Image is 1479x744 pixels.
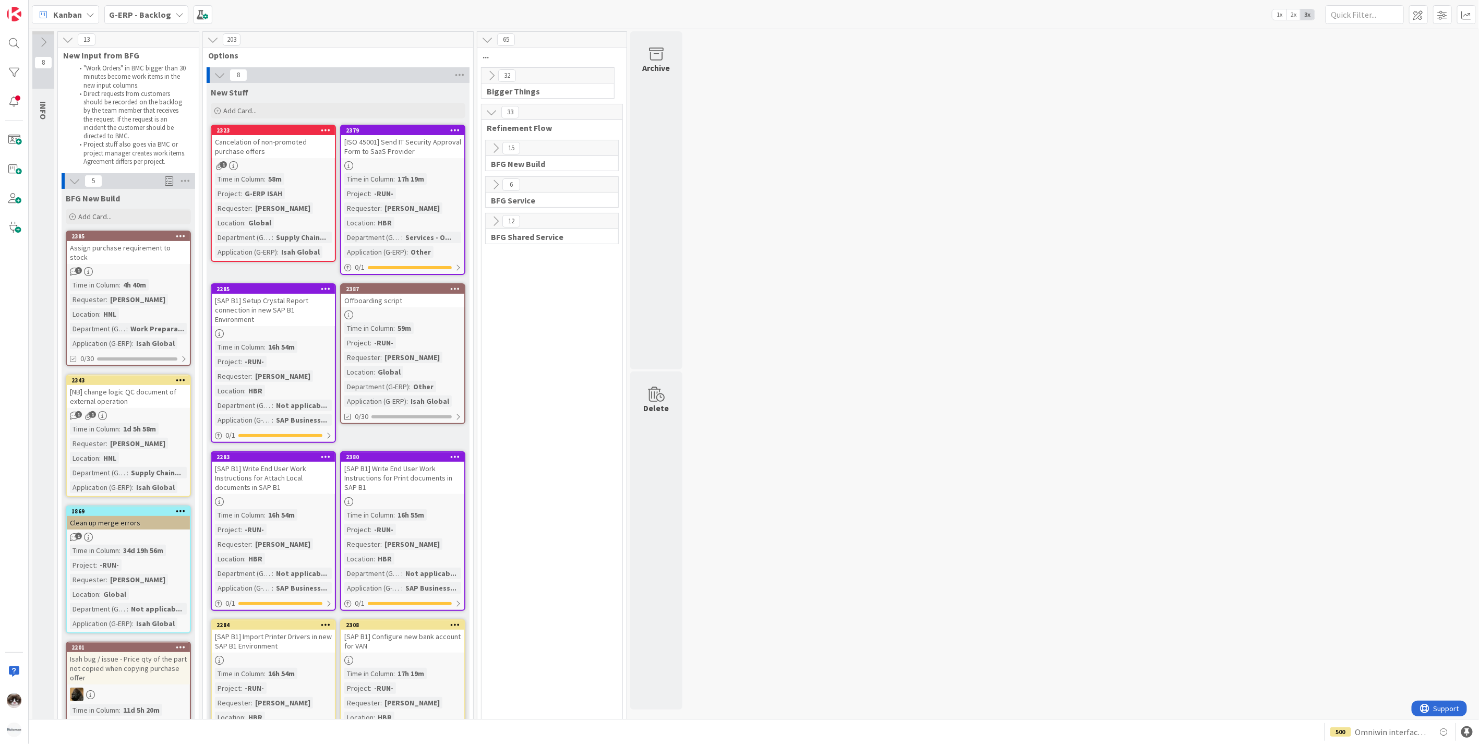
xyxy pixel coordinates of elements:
div: Time in Column [344,509,393,521]
div: Application (G-ERP) [344,395,406,407]
div: 2283 [217,453,335,461]
div: Supply Chain... [128,467,184,478]
div: Department (G-ERP) [215,400,272,411]
span: BFG Service [491,195,605,206]
div: 2308 [341,620,464,630]
span: : [132,482,134,493]
div: [ISO 45001] Send IT Security Approval Form to SaaS Provider [341,135,464,158]
div: Project [344,682,370,694]
div: [PERSON_NAME] [382,352,442,363]
span: 0 / 1 [225,430,235,441]
div: 2379 [346,127,464,134]
div: 2323 [212,126,335,135]
div: [SAP B1] Import Printer Drivers in new SAP B1 Environment [212,630,335,653]
div: 2308[SAP B1] Configure new bank account for VAN [341,620,464,653]
span: BFG New Build [66,193,120,203]
div: 2387 [346,285,464,293]
div: 2385 [71,233,190,240]
div: Requester [215,697,251,709]
img: avatar [7,723,21,737]
span: : [99,308,101,320]
div: 2201 [67,643,190,652]
span: Add Card... [78,212,112,221]
div: 0/1 [212,597,335,610]
div: 2284 [212,620,335,630]
div: Department (G-ERP) [70,603,127,615]
span: 1 [220,161,227,168]
div: Project [215,524,241,535]
div: ND [67,688,190,701]
span: : [241,524,242,535]
div: 2285 [217,285,335,293]
span: : [272,232,273,243]
span: : [264,668,266,679]
span: : [380,697,382,709]
div: 0/1 [341,261,464,274]
div: Work Prepara... [128,323,187,334]
span: 8 [34,56,52,69]
div: Requester [70,294,106,305]
div: 2283 [212,452,335,462]
span: : [119,704,121,716]
span: : [127,603,128,615]
span: 15 [502,142,520,154]
span: 0/30 [355,411,368,422]
img: Kv [7,693,21,708]
span: : [99,589,101,600]
div: Other [411,381,436,392]
span: 1 [75,411,82,418]
span: BFG Shared Service [491,232,605,242]
div: 34d 19h 56m [121,545,166,556]
span: : [241,682,242,694]
div: Not applicab... [273,568,330,579]
div: 17h 19m [395,668,427,679]
div: 4h 40m [121,279,149,291]
span: : [380,538,382,550]
div: Location [344,712,374,723]
span: 12 [502,215,520,227]
span: : [370,337,371,349]
div: HBR [246,712,265,723]
div: Isah Global [279,246,322,258]
div: -RUN- [97,559,122,571]
div: Time in Column [215,509,264,521]
div: Offboarding script [341,294,464,307]
div: HNL [101,452,119,464]
span: : [251,370,252,382]
span: : [106,574,107,585]
div: 2380 [346,453,464,461]
div: 500 [1330,727,1351,737]
span: : [409,381,411,392]
div: Time in Column [70,704,119,716]
div: Isah Global [134,338,177,349]
div: 2323 [217,127,335,134]
span: : [406,395,408,407]
div: Department (G-ERP) [70,323,126,334]
div: Project [215,356,241,367]
div: Project [70,559,95,571]
span: : [119,423,121,435]
div: Cancelation of non-promoted purchase offers [212,135,335,158]
div: Clean up merge errors [67,516,190,530]
div: 1869Clean up merge errors [67,507,190,530]
div: Time in Column [344,322,393,334]
div: Application (G-ERP) [70,618,132,629]
div: Application (G-ERP) [70,338,132,349]
div: Application (G-ERP) [70,482,132,493]
span: 203 [223,33,241,46]
span: : [393,509,395,521]
div: Global [375,366,403,378]
span: : [374,553,375,565]
span: 2x [1286,9,1301,20]
span: : [106,438,107,449]
div: Time in Column [215,341,264,353]
span: : [401,582,403,594]
div: SAP Business... [273,582,330,594]
div: Isah Global [134,482,177,493]
span: BFG New Build [491,159,605,169]
span: : [401,232,403,243]
div: [SAP B1] Setup Crystal Report connection in new SAP B1 Environment [212,294,335,326]
div: 2343 [67,376,190,385]
div: Requester [344,202,380,214]
div: [SAP B1] Write End User Work Instructions for Print documents in SAP B1 [341,462,464,494]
